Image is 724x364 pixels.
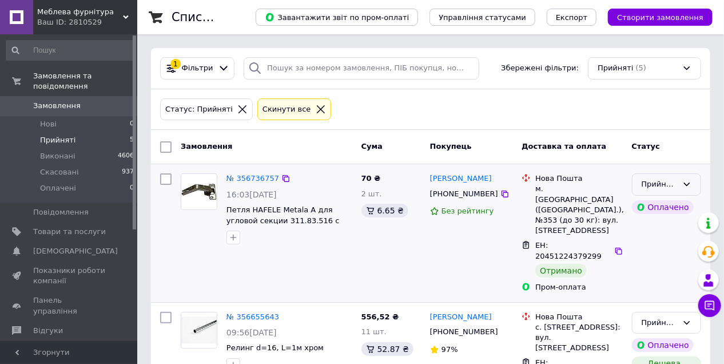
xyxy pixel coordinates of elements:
[596,13,713,21] a: Створити замовлення
[428,325,500,339] div: [PHONE_NUMBER]
[37,17,137,27] div: Ваш ID: 2810529
[642,317,678,329] div: Прийнято
[430,312,492,323] a: [PERSON_NAME]
[501,63,579,74] span: Збережені фільтри:
[441,345,458,354] span: 97%
[632,200,694,214] div: Оплачено
[547,9,597,26] button: Експорт
[226,312,279,321] a: № 356655643
[430,173,492,184] a: [PERSON_NAME]
[439,13,526,22] span: Управління статусами
[535,312,622,322] div: Нова Пошта
[37,7,123,17] span: Меблева фурнітура
[33,71,137,92] span: Замовлення та повідомлення
[33,207,89,217] span: Повідомлення
[172,10,288,24] h1: Список замовлень
[6,40,135,61] input: Пошук
[535,184,622,236] div: м. [GEOGRAPHIC_DATA] ([GEOGRAPHIC_DATA].), №353 (до 30 кг): вул. [STREET_ADDRESS]
[361,189,382,198] span: 2 шт.
[260,104,313,116] div: Cкинути все
[130,135,134,145] span: 5
[181,312,217,348] img: Фото товару
[256,9,418,26] button: Завантажити звіт по пром-оплаті
[40,119,57,129] span: Нові
[642,179,678,191] div: Прийнято
[226,328,277,337] span: 09:56[DATE]
[181,142,232,151] span: Замовлення
[40,167,79,177] span: Скасовані
[226,205,340,235] a: Петля HAFELE Metala A для угловой секции 311.83.516 с монтажной планкой
[33,326,63,336] span: Відгуки
[244,57,479,80] input: Пошук за номером замовлення, ПІБ покупця, номером телефону, Email, номером накладної
[698,294,721,317] button: Чат з покупцем
[632,338,694,352] div: Оплачено
[632,142,661,151] span: Статус
[40,183,76,193] span: Оплачені
[535,173,622,184] div: Нова Пошта
[430,142,472,151] span: Покупець
[181,174,217,209] img: Фото товару
[636,64,646,72] span: (5)
[40,151,75,161] span: Виконані
[226,174,279,183] a: № 356736757
[33,246,118,256] span: [DEMOGRAPHIC_DATA]
[163,104,235,116] div: Статус: Прийняті
[535,282,622,292] div: Пром-оплата
[598,63,633,74] span: Прийняті
[617,13,703,22] span: Створити замовлення
[33,101,81,111] span: Замовлення
[429,9,535,26] button: Управління статусами
[441,207,494,215] span: Без рейтингу
[40,135,75,145] span: Прийняті
[361,327,387,336] span: 11 шт.
[522,142,606,151] span: Доставка та оплата
[33,227,106,237] span: Товари та послуги
[361,204,408,217] div: 6.65 ₴
[226,190,277,199] span: 16:03[DATE]
[170,59,181,69] div: 1
[130,119,134,129] span: 0
[608,9,713,26] button: Створити замовлення
[361,142,383,151] span: Cума
[535,322,622,354] div: с. [STREET_ADDRESS]: вул. [STREET_ADDRESS]
[556,13,588,22] span: Експорт
[361,312,399,321] span: 556,52 ₴
[130,183,134,193] span: 0
[428,187,500,201] div: [PHONE_NUMBER]
[33,295,106,316] span: Панель управління
[226,343,324,352] a: Релинг d=16, L=1м хром
[535,241,602,260] span: ЕН: 20451224379299
[181,173,217,210] a: Фото товару
[182,63,213,74] span: Фільтри
[361,174,381,183] span: 70 ₴
[118,151,134,161] span: 4606
[361,342,413,356] div: 52.87 ₴
[535,264,587,278] div: Отримано
[265,12,409,22] span: Завантажити звіт по пром-оплаті
[33,266,106,286] span: Показники роботи компанії
[122,167,134,177] span: 937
